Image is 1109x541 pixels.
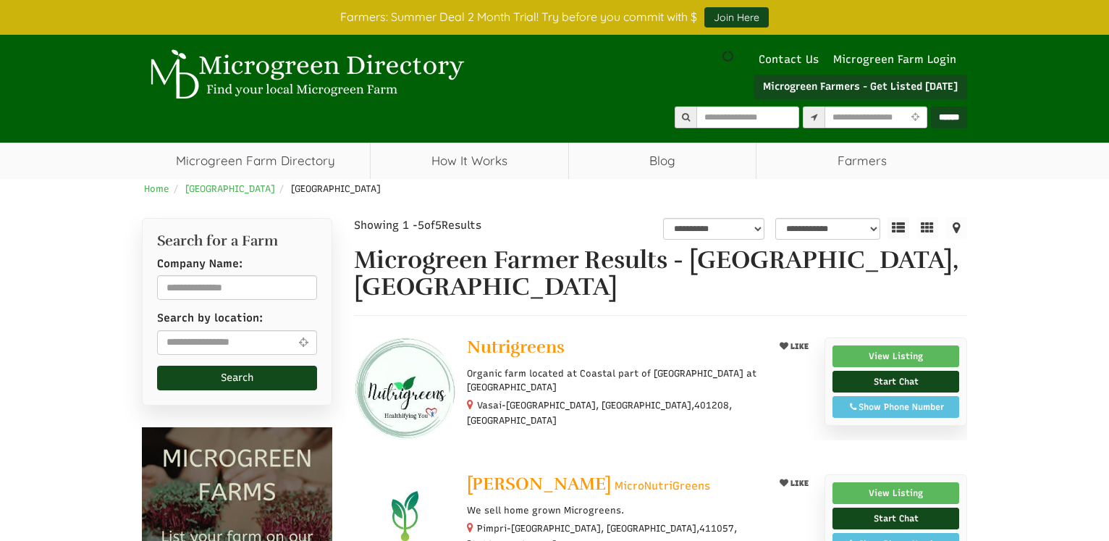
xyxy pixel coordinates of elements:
[467,474,763,497] a: [PERSON_NAME] MicroNutriGreens
[185,183,275,194] a: [GEOGRAPHIC_DATA]
[467,473,611,495] span: [PERSON_NAME]
[142,49,468,100] img: Microgreen Directory
[142,143,370,179] a: Microgreen Farm Directory
[832,508,959,529] a: Start Chat
[832,482,959,504] a: View Listing
[371,143,568,179] a: How It Works
[840,400,951,414] div: Show Phone Number
[435,219,442,232] span: 5
[467,336,565,358] span: Nutrigreens
[775,474,814,492] button: LIKE
[788,479,809,488] span: LIKE
[157,233,317,249] h2: Search for a Farm
[467,414,557,427] span: [GEOGRAPHIC_DATA]
[615,479,710,494] span: MicroNutriGreens
[157,256,243,272] label: Company Name:
[754,75,967,99] a: Microgreen Farmers - Get Listed [DATE]
[788,342,809,351] span: LIKE
[131,7,978,28] div: Farmers: Summer Deal 2 Month Trial! Try before you commit with $
[295,337,312,348] i: Use Current Location
[467,504,814,517] p: We sell home grown Microgreens.
[775,218,880,240] select: sortbox-1
[354,218,558,233] div: Showing 1 - of Results
[663,218,764,240] select: overall_rating_filter-1
[832,345,959,367] a: View Listing
[751,53,826,66] a: Contact Us
[907,113,922,122] i: Use Current Location
[144,183,169,194] a: Home
[418,219,424,232] span: 5
[354,247,968,301] h1: Microgreen Farmer Results - [GEOGRAPHIC_DATA], [GEOGRAPHIC_DATA]
[775,337,814,356] button: LIKE
[467,400,732,426] small: Vasai-[GEOGRAPHIC_DATA], [GEOGRAPHIC_DATA], ,
[467,337,763,360] a: Nutrigreens
[157,311,263,326] label: Search by location:
[467,367,814,393] p: Organic farm located at Coastal part of [GEOGRAPHIC_DATA] at [GEOGRAPHIC_DATA]
[569,143,756,179] a: Blog
[354,337,456,440] img: Nutrigreens
[291,183,381,194] span: [GEOGRAPHIC_DATA]
[694,399,729,412] span: 401208
[833,53,963,66] a: Microgreen Farm Login
[704,7,769,28] a: Join Here
[699,522,734,535] span: 411057
[756,143,967,179] span: Farmers
[832,371,959,393] a: Start Chat
[157,366,317,390] button: Search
